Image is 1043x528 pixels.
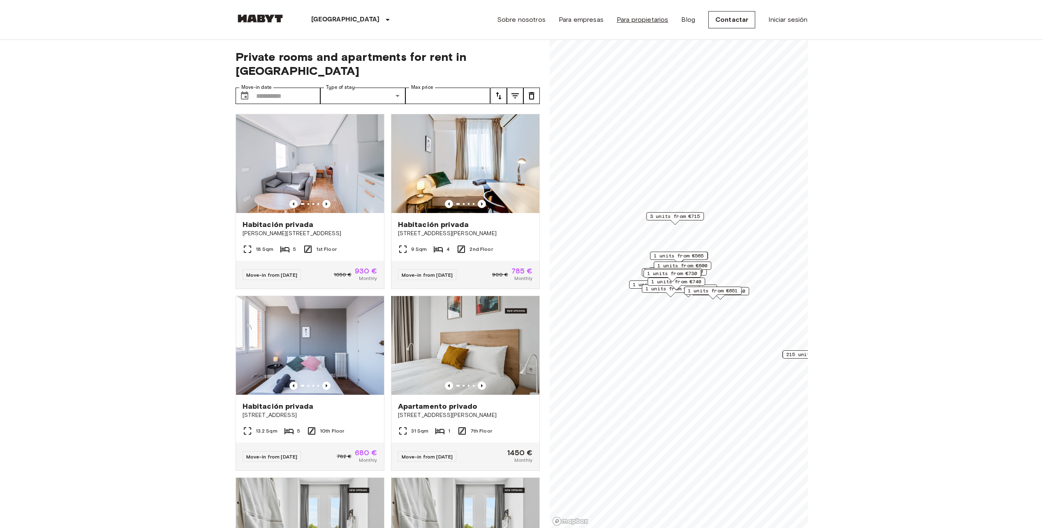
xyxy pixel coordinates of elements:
span: Monthly [514,456,532,464]
button: Choose date [236,88,253,104]
div: Map marker [643,269,701,282]
span: [PERSON_NAME][STREET_ADDRESS] [243,229,377,238]
span: Monthly [359,275,377,282]
span: Monthly [514,275,532,282]
a: Contactar [708,11,755,28]
span: 1050 € [334,271,352,278]
span: 18 Sqm [256,245,274,253]
span: 5 [297,427,300,435]
span: 785 € [511,267,533,275]
div: Map marker [684,287,742,299]
a: Marketing picture of unit ES-15-018-001-03HPrevious imagePrevious imageHabitación privada[STREET_... [391,114,540,289]
span: Habitación privada [398,220,469,229]
label: Max price [411,84,433,91]
span: 1st Floor [316,245,337,253]
span: 1 units from €651 [688,287,738,294]
span: 1 [448,427,450,435]
span: Monthly [359,456,377,464]
span: 1 units from €680 [695,287,745,295]
span: [STREET_ADDRESS][PERSON_NAME] [398,229,533,238]
div: Map marker [659,285,717,297]
span: 9 Sqm [411,245,427,253]
span: [STREET_ADDRESS] [243,411,377,419]
div: Map marker [650,252,708,264]
div: Map marker [691,287,749,300]
button: Previous image [289,200,298,208]
img: Habyt [236,14,285,23]
span: 1 units from €600 [657,262,708,269]
button: Previous image [289,382,298,390]
img: Marketing picture of unit ES-15-018-001-03H [391,114,539,213]
label: Type of stay [326,84,355,91]
a: Iniciar sesión [768,15,807,25]
a: Blog [681,15,695,25]
span: 3 units from €715 [650,213,700,220]
button: Previous image [322,382,331,390]
div: Map marker [642,268,699,281]
div: Map marker [650,252,708,264]
a: Sobre nosotros [497,15,546,25]
span: Habitación privada [243,401,314,411]
button: Previous image [445,200,453,208]
span: 930 € [355,267,377,275]
button: tune [490,88,507,104]
span: 10th Floor [320,427,345,435]
img: Marketing picture of unit ES-15-048-001-02H [236,296,384,395]
div: Map marker [629,280,687,293]
a: Marketing picture of unit ES-15-102-733-001Previous imagePrevious imageApartamento privado[STREET... [391,296,540,471]
span: 7th Floor [470,427,492,435]
span: 4 [446,245,450,253]
span: 1 units from €740 [651,278,701,285]
a: Marketing picture of unit ES-15-032-001-05HPrevious imagePrevious imageHabitación privada[PERSON_... [236,114,384,289]
span: Move-in from [DATE] [246,272,298,278]
span: [STREET_ADDRESS][PERSON_NAME] [398,411,533,419]
img: Marketing picture of unit ES-15-102-733-001 [391,296,539,395]
span: 900 € [492,271,508,278]
button: Previous image [478,382,486,390]
a: Marketing picture of unit ES-15-048-001-02HPrevious imagePrevious imageHabitación privada[STREET_... [236,296,384,471]
div: Map marker [654,262,711,274]
a: Mapbox logo [552,516,588,526]
button: tune [507,88,523,104]
div: Map marker [644,268,702,281]
span: 1 units from €730 [647,270,697,277]
div: Map marker [646,212,704,225]
span: 680 € [355,449,377,456]
span: Move-in from [DATE] [246,454,298,460]
div: Map marker [782,350,849,363]
span: 1 units from €630 [645,285,696,292]
span: Habitación privada [243,220,314,229]
span: 1 units from €785 [663,285,713,292]
span: 782 € [337,453,352,460]
label: Move-in date [241,84,272,91]
div: Map marker [648,278,705,290]
button: Previous image [322,200,331,208]
span: 215 units from €1200 [786,351,845,358]
button: tune [523,88,540,104]
span: Move-in from [DATE] [402,272,453,278]
span: 13.2 Sqm [256,427,278,435]
span: 1 units from €515 [648,269,698,276]
span: 5 [293,245,296,253]
a: Para propietarios [617,15,668,25]
div: Map marker [642,285,699,297]
span: Private rooms and apartments for rent in [GEOGRAPHIC_DATA] [236,50,540,78]
span: Move-in from [DATE] [402,454,453,460]
span: 1 units from €700 [653,268,703,275]
button: Previous image [445,382,453,390]
span: 1 units from €565 [654,252,704,259]
span: 2nd Floor [469,245,493,253]
img: Marketing picture of unit ES-15-032-001-05H [236,114,384,213]
span: Apartamento privado [398,401,478,411]
p: [GEOGRAPHIC_DATA] [311,15,380,25]
span: 31 Sqm [411,427,429,435]
a: Para empresas [559,15,604,25]
div: Map marker [649,267,707,280]
button: Previous image [478,200,486,208]
span: 1 units from €750 [633,281,683,288]
span: 1450 € [507,449,533,456]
